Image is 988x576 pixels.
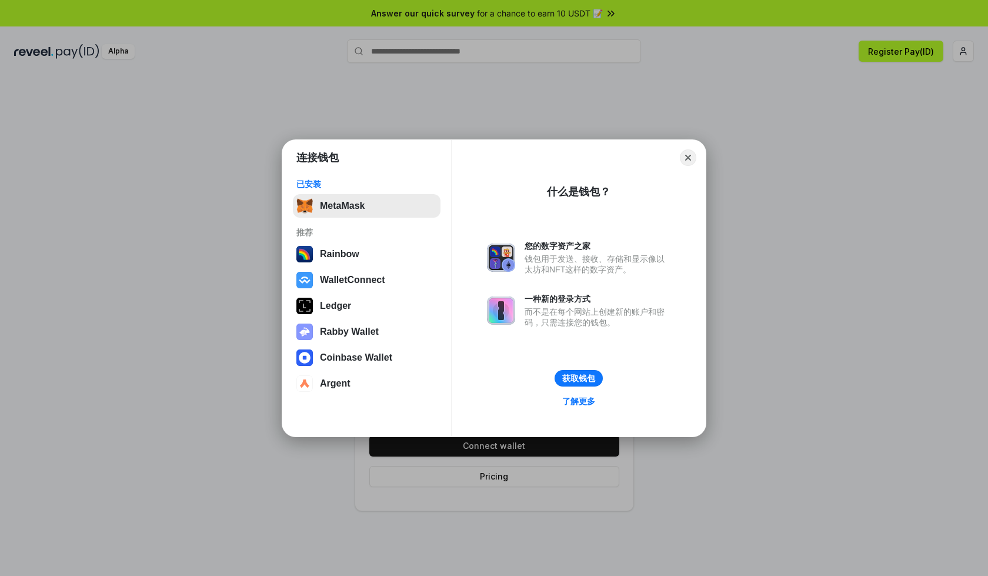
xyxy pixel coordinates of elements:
[293,294,440,318] button: Ledger
[547,185,610,199] div: 什么是钱包？
[562,373,595,384] div: 获取钱包
[525,294,670,304] div: 一种新的登录方式
[293,346,440,369] button: Coinbase Wallet
[296,324,313,340] img: svg+xml,%3Csvg%20xmlns%3D%22http%3A%2F%2Fwww.w3.org%2F2000%2Fsvg%22%20fill%3D%22none%22%20viewBox...
[293,372,440,395] button: Argent
[293,242,440,266] button: Rainbow
[555,370,603,387] button: 获取钱包
[320,378,351,389] div: Argent
[296,349,313,366] img: svg+xml,%3Csvg%20width%3D%2228%22%20height%3D%2228%22%20viewBox%3D%220%200%2028%2028%22%20fill%3D...
[525,254,670,275] div: 钱包用于发送、接收、存储和显示像以太坊和NFT这样的数字资产。
[296,272,313,288] img: svg+xml,%3Csvg%20width%3D%2228%22%20height%3D%2228%22%20viewBox%3D%220%200%2028%2028%22%20fill%3D...
[296,227,437,238] div: 推荐
[296,179,437,189] div: 已安装
[487,244,515,272] img: svg+xml,%3Csvg%20xmlns%3D%22http%3A%2F%2Fwww.w3.org%2F2000%2Fsvg%22%20fill%3D%22none%22%20viewBox...
[525,241,670,251] div: 您的数字资产之家
[487,297,515,325] img: svg+xml,%3Csvg%20xmlns%3D%22http%3A%2F%2Fwww.w3.org%2F2000%2Fsvg%22%20fill%3D%22none%22%20viewBox...
[320,249,359,259] div: Rainbow
[293,320,440,344] button: Rabby Wallet
[320,275,385,285] div: WalletConnect
[296,375,313,392] img: svg+xml,%3Csvg%20width%3D%2228%22%20height%3D%2228%22%20viewBox%3D%220%200%2028%2028%22%20fill%3D...
[293,268,440,292] button: WalletConnect
[296,198,313,214] img: svg+xml,%3Csvg%20fill%3D%22none%22%20height%3D%2233%22%20viewBox%3D%220%200%2035%2033%22%20width%...
[562,396,595,407] div: 了解更多
[293,194,440,218] button: MetaMask
[320,327,379,337] div: Rabby Wallet
[320,201,365,211] div: MetaMask
[296,151,339,165] h1: 连接钱包
[525,307,670,328] div: 而不是在每个网站上创建新的账户和密码，只需连接您的钱包。
[320,301,351,311] div: Ledger
[680,149,696,166] button: Close
[296,246,313,262] img: svg+xml,%3Csvg%20width%3D%22120%22%20height%3D%22120%22%20viewBox%3D%220%200%20120%20120%22%20fil...
[296,298,313,314] img: svg+xml,%3Csvg%20xmlns%3D%22http%3A%2F%2Fwww.w3.org%2F2000%2Fsvg%22%20width%3D%2228%22%20height%3...
[320,352,392,363] div: Coinbase Wallet
[555,394,602,409] a: 了解更多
